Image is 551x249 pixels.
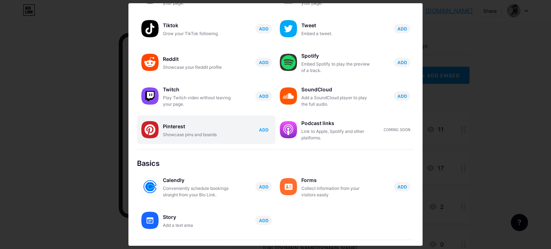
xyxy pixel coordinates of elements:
[394,182,410,191] button: ADD
[280,121,297,138] img: podcastlinks
[141,178,159,195] img: calendly
[259,184,269,190] span: ADD
[259,217,269,224] span: ADD
[163,95,235,107] div: Play Twitch video without leaving your page.
[301,20,373,30] div: Tweet
[280,178,297,195] img: forms
[301,175,373,185] div: Forms
[163,54,235,64] div: Reddit
[163,64,235,71] div: Showcase your Reddit profile
[255,24,272,33] button: ADD
[163,131,235,138] div: Showcase pins and boards
[301,95,373,107] div: Add a SoundCloud player to play the full audio.
[397,59,407,66] span: ADD
[255,182,272,191] button: ADD
[163,212,235,222] div: Story
[259,26,269,32] span: ADD
[259,127,269,133] span: ADD
[301,61,373,74] div: Embed Spotify to play the preview of a track.
[137,158,414,169] div: Basics
[301,51,373,61] div: Spotify
[255,125,272,134] button: ADD
[255,216,272,225] button: ADD
[397,184,407,190] span: ADD
[301,30,373,37] div: Embed a tweet.
[394,91,410,101] button: ADD
[384,127,410,133] div: Coming soon
[394,58,410,67] button: ADD
[163,222,235,229] div: Add a text area
[163,185,235,198] div: Conveniently schedule bookings straight from your Bio Link.
[163,30,235,37] div: Grow your TikTok following
[280,54,297,71] img: spotify
[394,24,410,33] button: ADD
[301,128,373,141] div: Link to Apple, Spotify and other platforms.
[301,85,373,95] div: SoundCloud
[301,185,373,198] div: Collect information from your visitors easily
[280,20,297,37] img: twitter
[163,175,235,185] div: Calendly
[397,93,407,99] span: ADD
[141,212,159,229] img: story
[141,20,159,37] img: tiktok
[141,121,159,138] img: pinterest
[141,87,159,105] img: twitch
[280,87,297,105] img: soundcloud
[255,58,272,67] button: ADD
[163,85,235,95] div: Twitch
[141,54,159,71] img: reddit
[397,26,407,32] span: ADD
[301,118,373,128] div: Podcast links
[259,93,269,99] span: ADD
[163,121,235,131] div: Pinterest
[259,59,269,66] span: ADD
[163,20,235,30] div: Tiktok
[255,91,272,101] button: ADD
